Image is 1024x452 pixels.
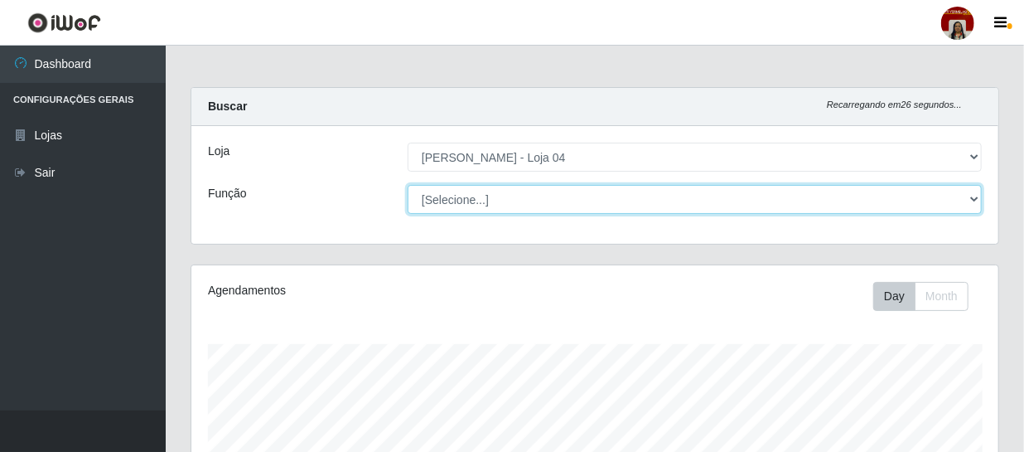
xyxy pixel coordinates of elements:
div: Toolbar with button groups [873,282,982,311]
label: Loja [208,143,229,160]
div: First group [873,282,968,311]
div: Agendamentos [208,282,516,299]
button: Day [873,282,915,311]
i: Recarregando em 26 segundos... [827,100,962,109]
img: CoreUI Logo [27,12,101,33]
strong: Buscar [208,100,247,113]
label: Função [208,185,247,202]
button: Month [915,282,968,311]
